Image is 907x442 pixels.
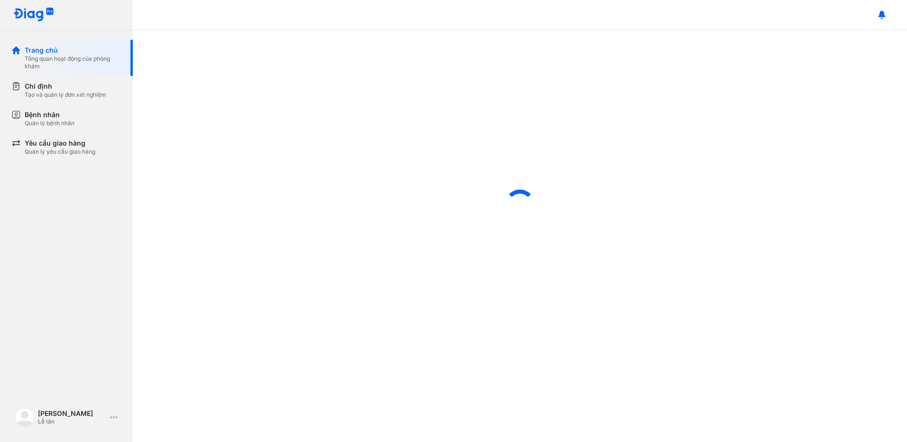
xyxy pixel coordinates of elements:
img: logo [13,8,54,22]
div: [PERSON_NAME] [38,409,106,418]
div: Quản lý bệnh nhân [25,120,74,127]
div: Trang chủ [25,46,121,55]
div: Chỉ định [25,82,106,91]
div: Bệnh nhân [25,110,74,120]
div: Lễ tân [38,418,106,425]
div: Tạo và quản lý đơn xét nghiệm [25,91,106,99]
div: Tổng quan hoạt động của phòng khám [25,55,121,70]
div: Quản lý yêu cầu giao hàng [25,148,95,156]
img: logo [15,408,34,427]
div: Yêu cầu giao hàng [25,138,95,148]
